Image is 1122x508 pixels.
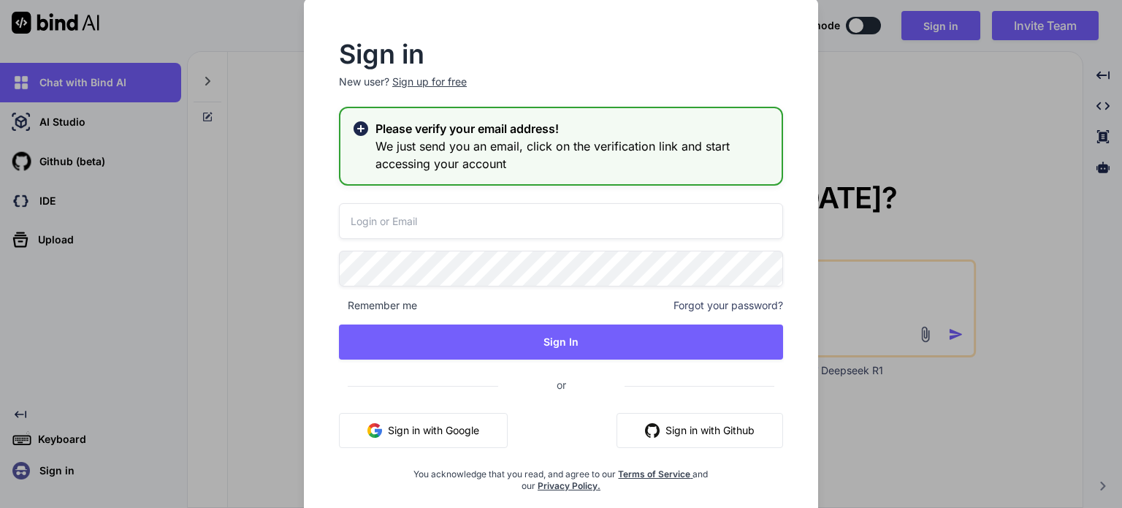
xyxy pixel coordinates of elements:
button: Sign in with Github [617,413,783,448]
button: Sign In [339,325,783,360]
img: github [645,423,660,438]
h2: Please verify your email address! [375,120,770,137]
button: Sign in with Google [339,413,508,448]
div: You acknowledge that you read, and agree to our and our [413,460,709,492]
input: Login or Email [339,203,783,239]
span: Forgot your password? [673,298,783,313]
a: Terms of Service [618,469,692,479]
img: google [367,423,382,438]
p: New user? [339,75,783,107]
div: Sign up for free [392,75,467,89]
span: Remember me [339,298,417,313]
a: Privacy Policy. [538,480,600,491]
span: or [498,367,625,403]
h3: We just send you an email, click on the verification link and start accessing your account [375,137,770,173]
h2: Sign in [339,42,783,66]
